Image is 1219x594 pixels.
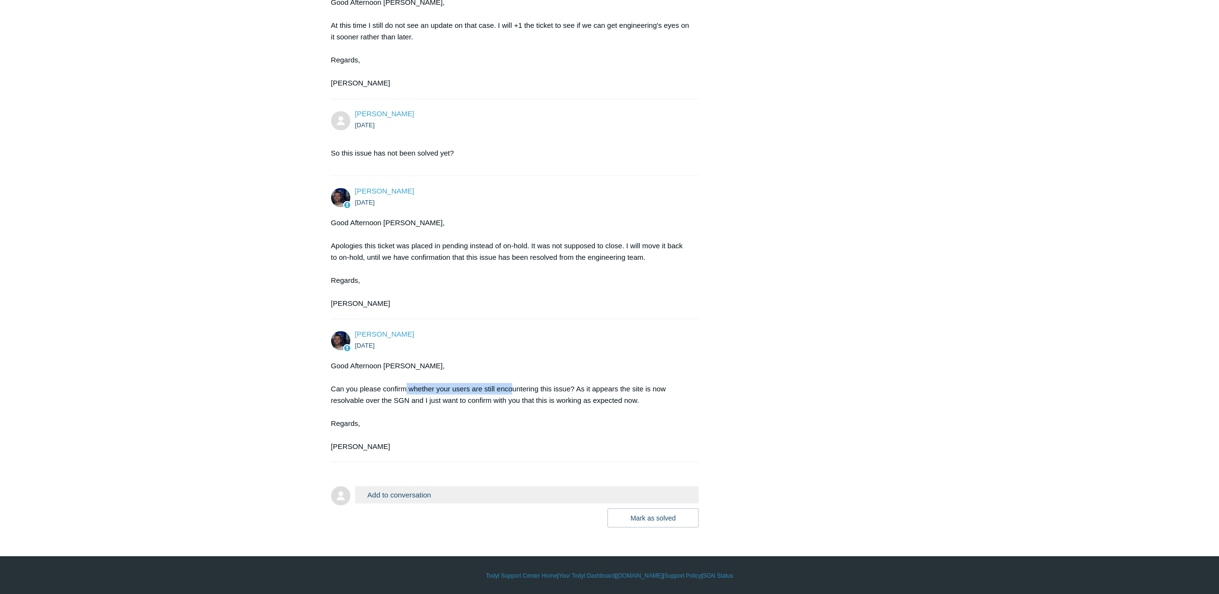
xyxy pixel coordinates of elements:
div: Good Afternoon [PERSON_NAME], Apologies this ticket was placed in pending instead of on-hold. It ... [331,217,690,309]
a: Your Todyl Dashboard [558,571,615,580]
div: | | | | [331,571,888,580]
a: [PERSON_NAME] [355,186,414,194]
div: Good Afternoon [PERSON_NAME], Can you please confirm whether your users are still encountering th... [331,360,690,452]
time: 08/04/2025, 15:59 [355,121,375,129]
time: 08/05/2025, 08:24 [355,198,375,206]
span: Connor Davis [355,186,414,194]
a: Todyl Support Center Home [486,571,557,580]
a: Support Policy [664,571,701,580]
button: Add to conversation [355,486,699,503]
a: SGN Status [703,571,733,580]
p: So this issue has not been solved yet? [331,147,690,158]
button: Mark as solved [607,508,699,527]
a: [PERSON_NAME] [355,329,414,338]
a: [PERSON_NAME] [355,109,414,118]
span: Jacob Barry [355,109,414,118]
span: Connor Davis [355,329,414,338]
a: [DOMAIN_NAME] [616,571,663,580]
time: 08/21/2025, 11:16 [355,341,375,349]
